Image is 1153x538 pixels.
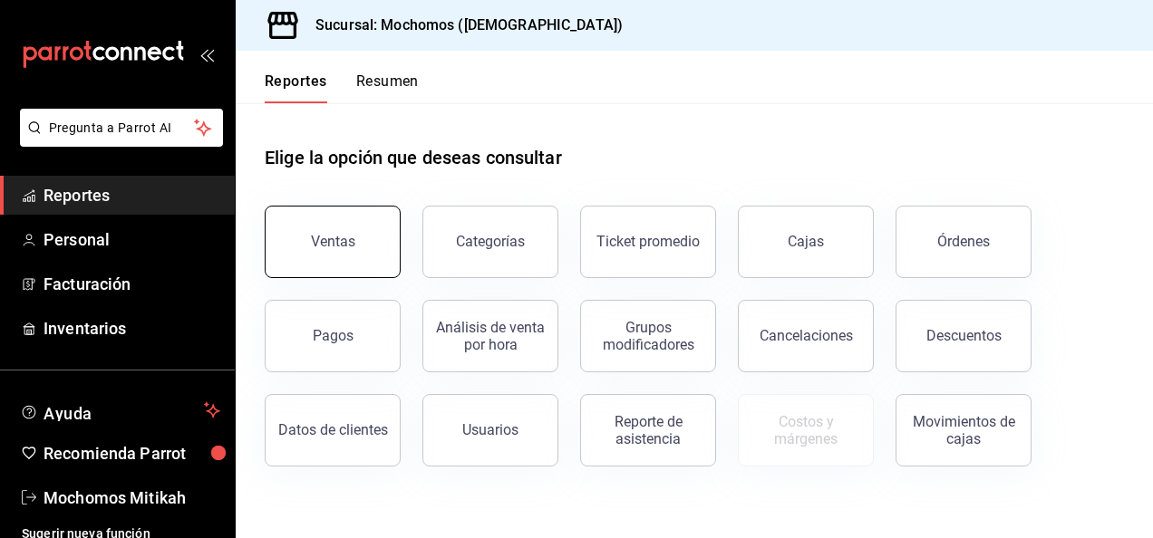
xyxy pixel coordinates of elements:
button: Reportes [265,72,327,103]
button: Contrata inventarios para ver este reporte [738,394,874,466]
span: Inventarios [44,316,220,341]
h3: Sucursal: Mochomos ([DEMOGRAPHIC_DATA]) [301,14,623,36]
div: Usuarios [462,421,518,438]
button: Reporte de asistencia [580,394,716,466]
div: Costos y márgenes [750,413,862,447]
h1: Elige la opción que deseas consultar [265,144,562,171]
div: Pagos [313,327,354,344]
button: Movimientos de cajas [896,394,1032,466]
button: Categorías [422,206,558,278]
button: Ventas [265,206,401,278]
span: Recomienda Parrot [44,441,220,466]
a: Cajas [738,206,874,278]
button: Cancelaciones [738,300,874,372]
div: Categorías [456,233,525,250]
button: Análisis de venta por hora [422,300,558,372]
div: Ticket promedio [596,233,700,250]
button: Datos de clientes [265,394,401,466]
div: Descuentos [926,327,1002,344]
div: Datos de clientes [278,421,388,438]
button: Ticket promedio [580,206,716,278]
button: Descuentos [896,300,1032,372]
div: Cancelaciones [760,327,853,344]
button: Usuarios [422,394,558,466]
div: Cajas [788,231,825,253]
button: Órdenes [896,206,1032,278]
span: Reportes [44,183,220,207]
div: Órdenes [937,233,990,250]
span: Pregunta a Parrot AI [49,119,195,138]
div: Reporte de asistencia [592,413,704,447]
button: Resumen [356,72,419,103]
div: Ventas [311,233,355,250]
div: Análisis de venta por hora [434,319,547,353]
div: Movimientos de cajas [907,413,1020,447]
div: Grupos modificadores [592,319,704,353]
span: Facturación [44,272,220,296]
a: Pregunta a Parrot AI [13,131,223,150]
span: Ayuda [44,399,197,421]
button: Pagos [265,300,401,372]
button: Grupos modificadores [580,300,716,372]
div: navigation tabs [265,72,419,103]
span: Mochomos Mitikah [44,485,220,510]
button: Pregunta a Parrot AI [20,109,223,147]
button: open_drawer_menu [199,47,214,62]
span: Personal [44,227,220,252]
